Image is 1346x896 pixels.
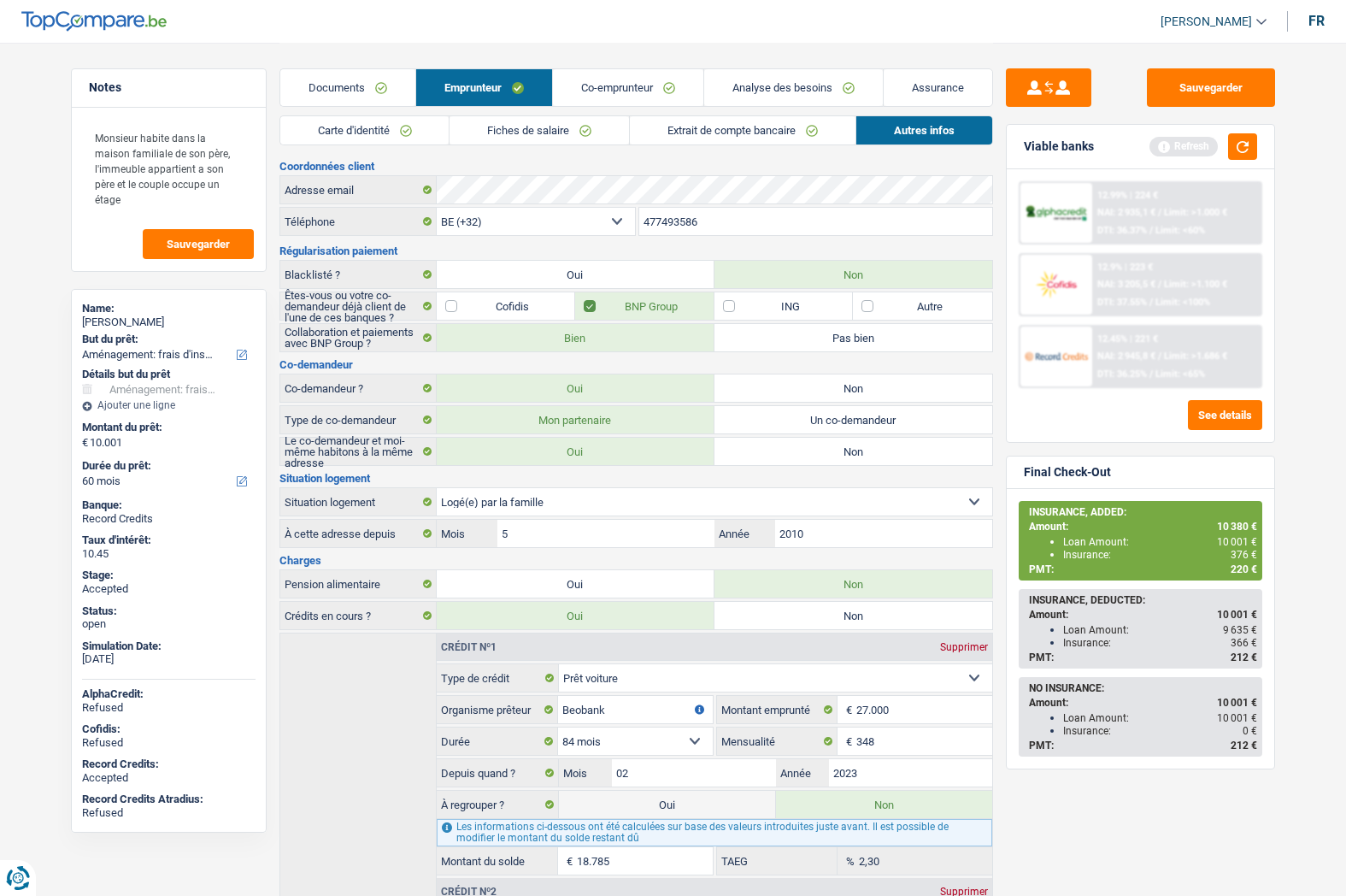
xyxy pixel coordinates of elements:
[704,69,883,106] a: Analyse des besoins
[856,116,992,144] a: Autres infos
[280,406,437,433] label: Type de co-demandeur
[280,488,437,516] label: Situation logement
[437,664,559,692] label: Type de crédit
[82,302,256,315] div: Name:
[82,421,252,434] label: Montant du prêt:
[1024,139,1094,154] div: Viable banks
[829,759,992,787] input: AAAA
[82,687,256,701] div: AlphaCredit:
[1097,190,1158,201] div: 12.99% | 224 €
[280,570,437,598] label: Pension alimentaire
[717,847,838,875] label: TAEG
[1147,68,1275,107] button: Sauvegarder
[1164,207,1227,218] span: Limit: >1.000 €
[1029,594,1257,606] div: INSURANCE, DEDUCTED:
[280,261,437,288] label: Blacklisté ?
[437,438,714,465] label: Oui
[82,701,256,715] div: Refused
[437,696,558,723] label: Organisme prêteur
[1097,297,1147,308] span: DTI: 37.55%
[714,406,992,433] label: Un co-demandeur
[1155,368,1205,380] span: Limit: <65%
[1155,225,1205,236] span: Limit: <60%
[1223,624,1257,636] span: 9 635 €
[82,652,256,666] div: [DATE]
[21,11,167,32] img: TopCompare Logo
[82,793,256,806] div: Record Credits Atradius:
[82,771,256,785] div: Accepted
[82,533,256,547] div: Taux d'intérêt:
[776,759,829,787] label: Année
[82,757,256,771] div: Record Credits:
[450,116,629,144] a: Fiches de salaire
[82,436,88,450] span: €
[280,116,450,144] a: Carte d'identité
[1063,637,1257,649] div: Insurance:
[1063,712,1257,724] div: Loan Amount:
[437,819,991,846] div: Les informations ci-dessous ont été calculées sur base des valeurs introduites juste avant. Il es...
[838,696,856,723] span: €
[714,520,775,547] label: Année
[279,245,993,256] h3: Régularisation paiement
[279,161,993,172] h3: Coordonnées client
[1029,682,1257,694] div: NO INSURANCE:
[1217,609,1257,621] span: 10 001 €
[559,791,775,818] label: Oui
[714,292,853,320] label: ING
[1063,549,1257,561] div: Insurance:
[280,208,437,235] label: Téléphone
[82,315,256,329] div: [PERSON_NAME]
[714,324,992,351] label: Pas bien
[612,759,775,787] input: MM
[1217,536,1257,548] span: 10 001 €
[1025,340,1088,372] img: Record Credits
[437,847,558,875] label: Montant du solde
[1029,506,1257,518] div: INSURANCE, ADDED:
[82,459,252,473] label: Durée du prêt:
[82,333,252,346] label: But du prêt:
[497,520,714,547] input: MM
[838,847,859,875] span: %
[1164,351,1227,362] span: Limit: >1.686 €
[280,374,437,402] label: Co-demandeur ?
[1097,262,1153,273] div: 12.9% | 223 €
[143,229,254,259] button: Sauvegarder
[1308,13,1325,29] div: fr
[853,292,991,320] label: Autre
[553,69,703,106] a: Co-emprunteur
[884,69,992,106] a: Assurance
[82,617,256,631] div: open
[82,722,256,736] div: Cofidis:
[280,69,415,106] a: Documents
[167,239,230,250] span: Sauvegarder
[437,292,575,320] label: Cofidis
[437,324,714,351] label: Bien
[280,520,437,547] label: À cette adresse depuis
[1217,712,1257,724] span: 10 001 €
[838,728,856,755] span: €
[1029,609,1257,621] div: Amount:
[1158,351,1161,362] span: /
[714,374,992,402] label: Non
[82,512,256,526] div: Record Credits
[416,69,552,106] a: Emprunteur
[82,582,256,596] div: Accepted
[1158,279,1161,290] span: /
[437,570,714,598] label: Oui
[89,80,249,95] h5: Notes
[1149,368,1153,380] span: /
[1063,536,1257,548] div: Loan Amount:
[1024,465,1111,480] div: Final Check-Out
[1029,651,1257,663] div: PMT:
[1217,521,1257,533] span: 10 380 €
[82,604,256,618] div: Status:
[437,728,558,755] label: Durée
[1161,15,1252,29] span: [PERSON_NAME]
[1217,697,1257,709] span: 10 001 €
[1097,225,1147,236] span: DTI: 36.37%
[437,520,497,547] label: Mois
[1063,624,1257,636] div: Loan Amount:
[437,374,714,402] label: Oui
[1029,740,1257,752] div: PMT:
[279,555,993,566] h3: Charges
